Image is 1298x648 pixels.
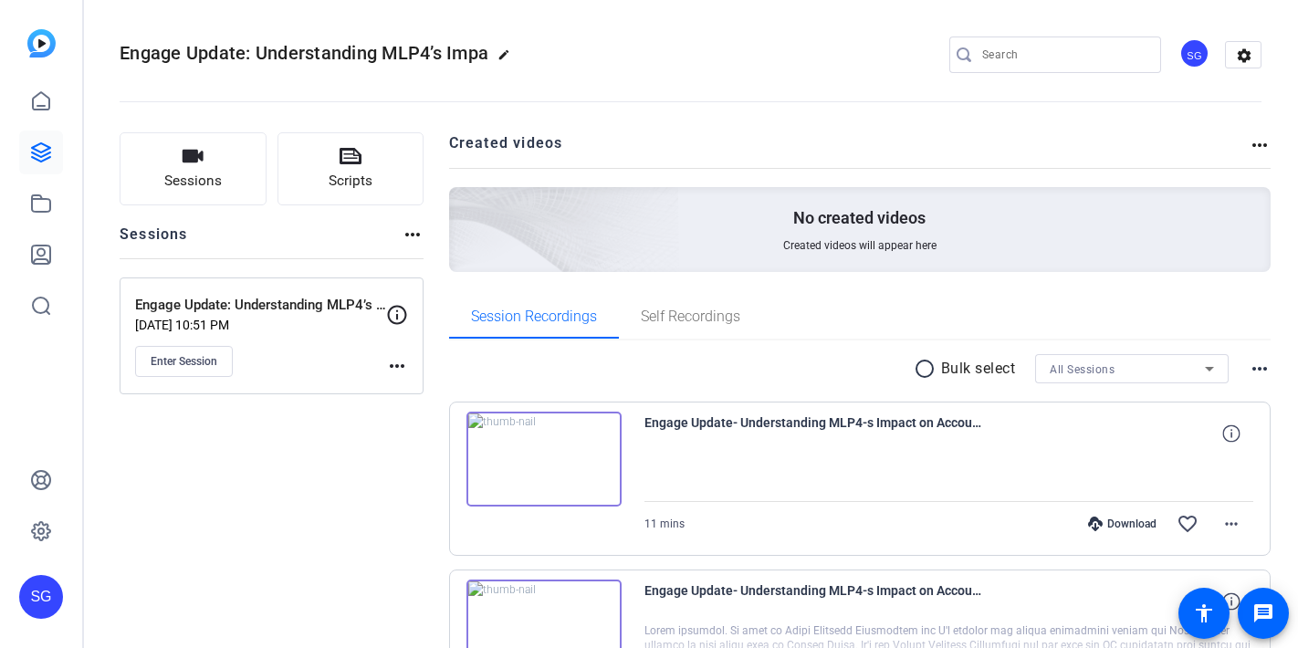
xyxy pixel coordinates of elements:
[1193,602,1215,624] mat-icon: accessibility
[1050,363,1115,376] span: All Sessions
[135,346,233,377] button: Enter Session
[120,132,267,205] button: Sessions
[914,358,941,380] mat-icon: radio_button_unchecked
[135,318,386,332] p: [DATE] 10:51 PM
[329,171,372,192] span: Scripts
[793,207,926,229] p: No created videos
[1249,358,1271,380] mat-icon: more_horiz
[497,48,519,70] mat-icon: edit
[402,224,424,246] mat-icon: more_horiz
[164,171,222,192] span: Sessions
[466,412,622,507] img: thumb-nail
[644,412,982,455] span: Engage Update- Understanding MLP4-s Impact on Account Managers-Sarovar Ghissing-2025-09-02-17-47-...
[471,309,597,324] span: Session Recordings
[1179,38,1211,70] ngx-avatar: Sarovar Ghissing
[1177,513,1199,535] mat-icon: favorite_border
[135,295,386,316] p: Engage Update: Understanding MLP4’s Impact on Account Managers
[982,44,1146,66] input: Search
[1249,134,1271,156] mat-icon: more_horiz
[245,6,680,402] img: Creted videos background
[120,42,488,64] span: Engage Update: Understanding MLP4’s Impa
[27,29,56,57] img: blue-gradient.svg
[783,238,937,253] span: Created videos will appear here
[1220,513,1242,535] mat-icon: more_horiz
[941,358,1016,380] p: Bulk select
[1226,42,1262,69] mat-icon: settings
[277,132,424,205] button: Scripts
[641,309,740,324] span: Self Recordings
[1179,38,1209,68] div: SG
[1252,602,1274,624] mat-icon: message
[120,224,188,258] h2: Sessions
[1079,517,1166,531] div: Download
[644,580,982,623] span: Engage Update- Understanding MLP4-s Impact on Account Managers-HImesh Justa-2025-09-02-17-47-23-6...
[151,354,217,369] span: Enter Session
[644,517,685,530] span: 11 mins
[449,132,1250,168] h2: Created videos
[19,575,63,619] div: SG
[386,355,408,377] mat-icon: more_horiz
